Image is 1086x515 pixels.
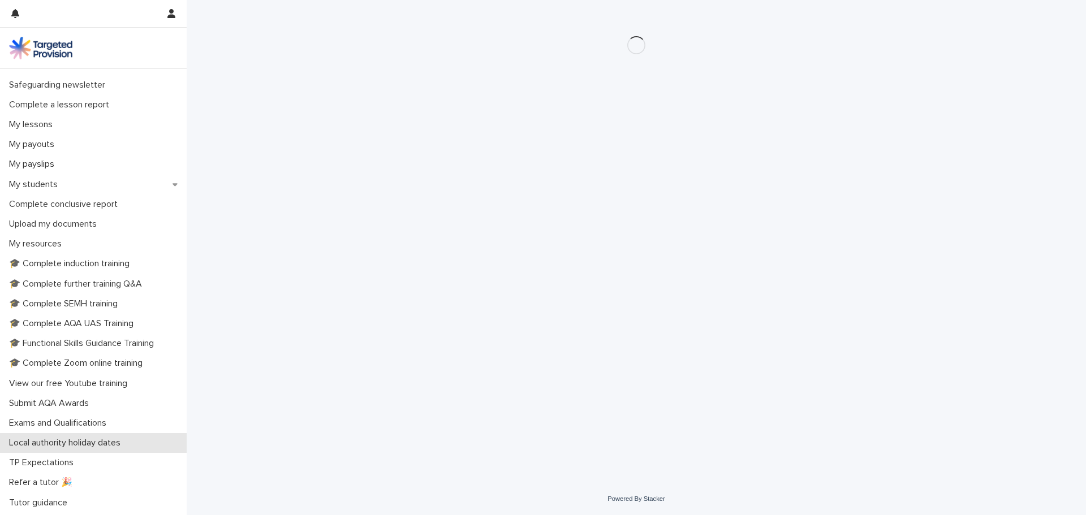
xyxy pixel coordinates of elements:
p: View our free Youtube training [5,378,136,389]
p: Safeguarding newsletter [5,80,114,90]
a: Powered By Stacker [607,495,665,502]
p: 🎓 Complete AQA UAS Training [5,318,143,329]
p: Submit AQA Awards [5,398,98,409]
p: 🎓 Complete SEMH training [5,298,127,309]
p: Upload my documents [5,219,106,230]
p: Local authority holiday dates [5,438,130,448]
p: 🎓 Complete further training Q&A [5,279,151,289]
p: TP Expectations [5,457,83,468]
p: My resources [5,239,71,249]
p: Exams and Qualifications [5,418,115,429]
p: 🎓 Complete Zoom online training [5,358,152,369]
p: 🎓 Complete induction training [5,258,139,269]
p: My payouts [5,139,63,150]
p: Complete a lesson report [5,99,118,110]
p: Complete conclusive report [5,199,127,210]
img: M5nRWzHhSzIhMunXDL62 [9,37,72,59]
p: Tutor guidance [5,497,76,508]
p: Refer a tutor 🎉 [5,477,81,488]
p: My payslips [5,159,63,170]
p: My students [5,179,67,190]
p: 🎓 Functional Skills Guidance Training [5,338,163,349]
p: My lessons [5,119,62,130]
